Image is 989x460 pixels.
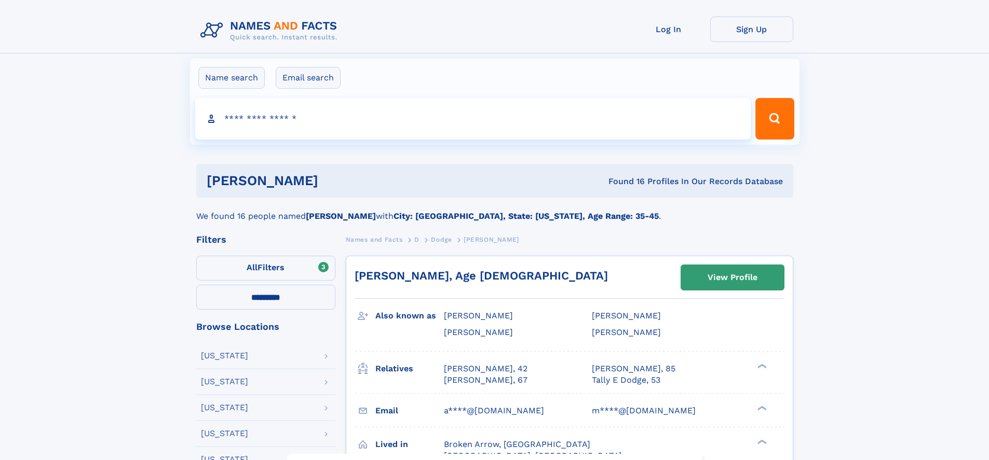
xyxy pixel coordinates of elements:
[444,374,527,386] a: [PERSON_NAME], 67
[755,363,767,369] div: ❯
[375,402,444,420] h3: Email
[355,269,608,282] a: [PERSON_NAME], Age [DEMOGRAPHIC_DATA]
[444,439,590,449] span: Broken Arrow, [GEOGRAPHIC_DATA]
[375,436,444,453] h3: Lived in
[196,256,335,281] label: Filters
[431,233,452,246] a: Dodge
[592,363,675,374] a: [PERSON_NAME], 85
[276,67,341,89] label: Email search
[201,352,248,360] div: [US_STATE]
[207,174,464,187] h1: [PERSON_NAME]
[375,307,444,325] h3: Also known as
[201,378,248,386] div: [US_STATE]
[627,17,710,42] a: Log In
[375,360,444,378] h3: Relatives
[755,98,794,140] button: Search Button
[414,233,419,246] a: D
[414,236,419,243] span: D
[198,67,265,89] label: Name search
[346,233,403,246] a: Names and Facts
[196,235,335,244] div: Filters
[592,311,661,320] span: [PERSON_NAME]
[681,265,784,290] a: View Profile
[464,236,519,243] span: [PERSON_NAME]
[196,198,793,222] div: We found 16 people named with .
[201,429,248,438] div: [US_STATE]
[444,327,513,337] span: [PERSON_NAME]
[463,176,783,187] div: Found 16 Profiles In Our Records Database
[755,405,767,411] div: ❯
[196,322,335,331] div: Browse Locations
[592,327,661,337] span: [PERSON_NAME]
[394,211,659,221] b: City: [GEOGRAPHIC_DATA], State: [US_STATE], Age Range: 35-45
[592,374,660,386] a: Tally E Dodge, 53
[201,403,248,412] div: [US_STATE]
[247,262,258,272] span: All
[710,17,793,42] a: Sign Up
[196,17,346,45] img: Logo Names and Facts
[306,211,376,221] b: [PERSON_NAME]
[431,236,452,243] span: Dodge
[444,363,527,374] a: [PERSON_NAME], 42
[195,98,751,140] input: search input
[755,438,767,445] div: ❯
[708,266,757,289] div: View Profile
[444,311,513,320] span: [PERSON_NAME]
